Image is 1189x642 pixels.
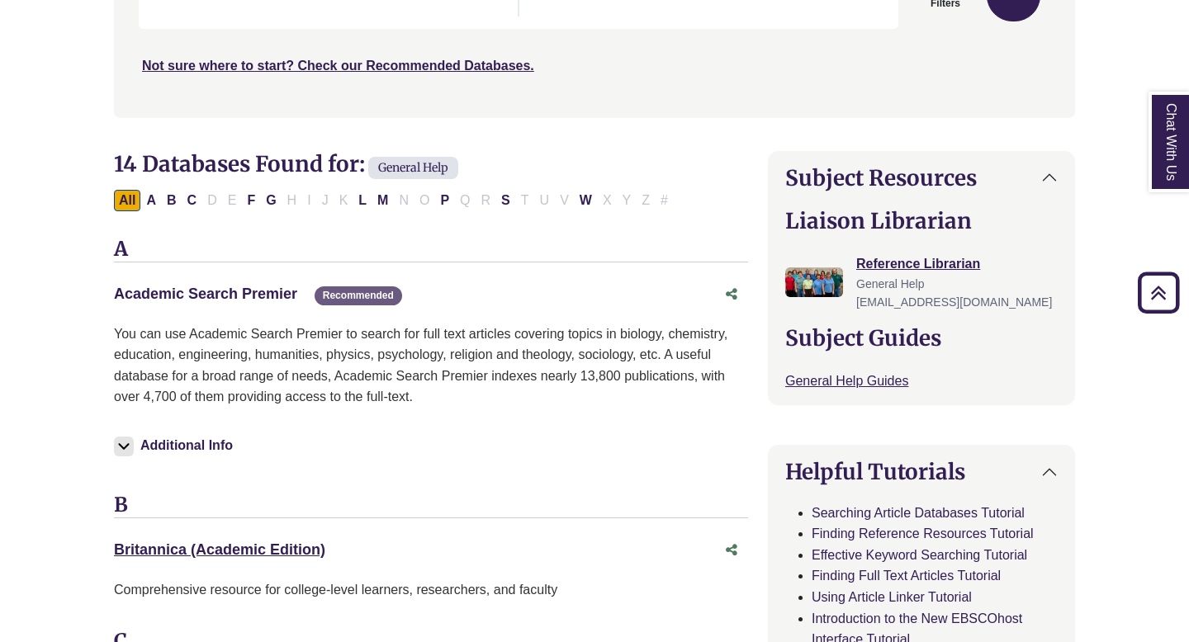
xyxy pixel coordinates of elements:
[114,434,238,457] button: Additional Info
[372,190,393,211] button: Filter Results M
[785,374,908,388] a: General Help Guides
[1132,281,1185,304] a: Back to Top
[785,208,1058,234] h2: Liaison Librarian
[812,526,1034,541] a: Finding Reference Resources Tutorial
[114,150,365,177] span: 14 Databases Found for:
[715,279,748,310] button: Share this database
[242,190,260,211] button: Filter Results F
[114,493,748,518] h3: B
[141,190,161,211] button: Filter Results A
[261,190,281,211] button: Filter Results G
[812,506,1025,520] a: Searching Article Databases Tutorial
[785,325,1058,351] h2: Subject Guides
[856,257,980,271] a: Reference Librarian
[812,590,972,604] a: Using Article Linker Tutorial
[162,190,182,211] button: Filter Results B
[856,295,1052,309] span: [EMAIL_ADDRESS][DOMAIN_NAME]
[715,535,748,566] button: Share this database
[114,323,748,408] p: You can use Academic Search Premier to search for full text articles covering topics in biology, ...
[785,267,843,297] img: Reference Librarian
[114,541,325,558] a: Britannica (Academic Edition)
[812,569,1001,583] a: Finding Full Text Articles Tutorial
[114,579,748,601] p: Comprehensive resource for college-level learners, researchers, and faculty
[769,446,1074,498] button: Helpful Tutorials
[182,190,202,211] button: Filter Results C
[114,286,297,302] a: Academic Search Premier
[769,152,1074,204] button: Subject Resources
[142,59,534,73] a: Not sure where to start? Check our Recommended Databases.
[368,157,458,179] span: General Help
[856,277,925,290] span: General Help
[353,190,372,211] button: Filter Results L
[114,238,748,262] h3: A
[812,548,1027,562] a: Effective Keyword Searching Tutorial
[435,190,454,211] button: Filter Results P
[496,190,515,211] button: Filter Results S
[315,286,402,305] span: Recommended
[575,190,597,211] button: Filter Results W
[114,190,140,211] button: All
[114,192,675,206] div: Alpha-list to filter by first letter of database name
